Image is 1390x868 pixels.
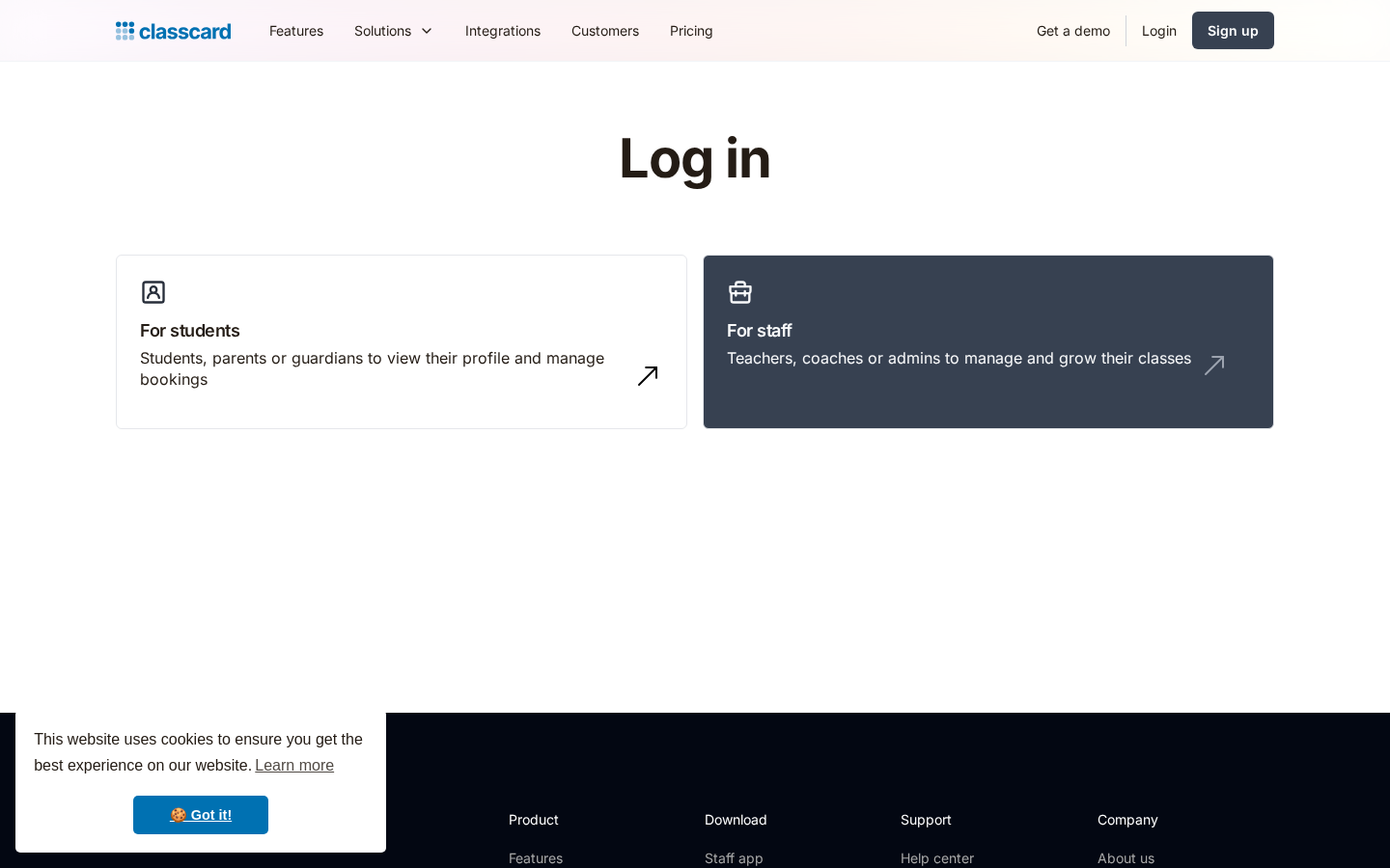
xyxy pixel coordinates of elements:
a: Login [1126,9,1192,52]
a: learn more about cookies [252,751,337,780]
a: Customers [556,9,654,52]
h2: Company [1098,809,1226,829]
a: Help center [901,849,979,868]
div: Solutions [339,9,450,52]
h3: For students [140,317,663,343]
a: Staff app [705,849,784,868]
a: Features [509,849,612,868]
div: Sign up [1208,20,1259,41]
div: Students, parents or guardians to view their profile and manage bookings [140,347,625,391]
a: Integrations [450,9,556,52]
h3: For staff [727,317,1250,343]
a: Sign up [1192,12,1274,49]
a: dismiss cookie message [133,796,268,834]
span: This website uses cookies to ensure you get the best experience on our website. [34,728,368,780]
a: Features [254,9,339,52]
h2: Download [705,809,784,829]
a: For staffTeachers, coaches or admins to manage and grow their classes [703,255,1274,430]
h2: Support [901,809,979,829]
h1: Log in [389,129,1002,189]
a: Get a demo [1021,9,1126,52]
div: Teachers, coaches or admins to manage and grow their classes [727,347,1191,368]
h2: Product [509,809,612,829]
div: Solutions [354,20,411,41]
a: Pricing [654,9,729,52]
a: For studentsStudents, parents or guardians to view their profile and manage bookings [116,255,687,430]
div: cookieconsent [15,710,386,853]
a: home [116,17,231,44]
a: About us [1098,849,1226,868]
